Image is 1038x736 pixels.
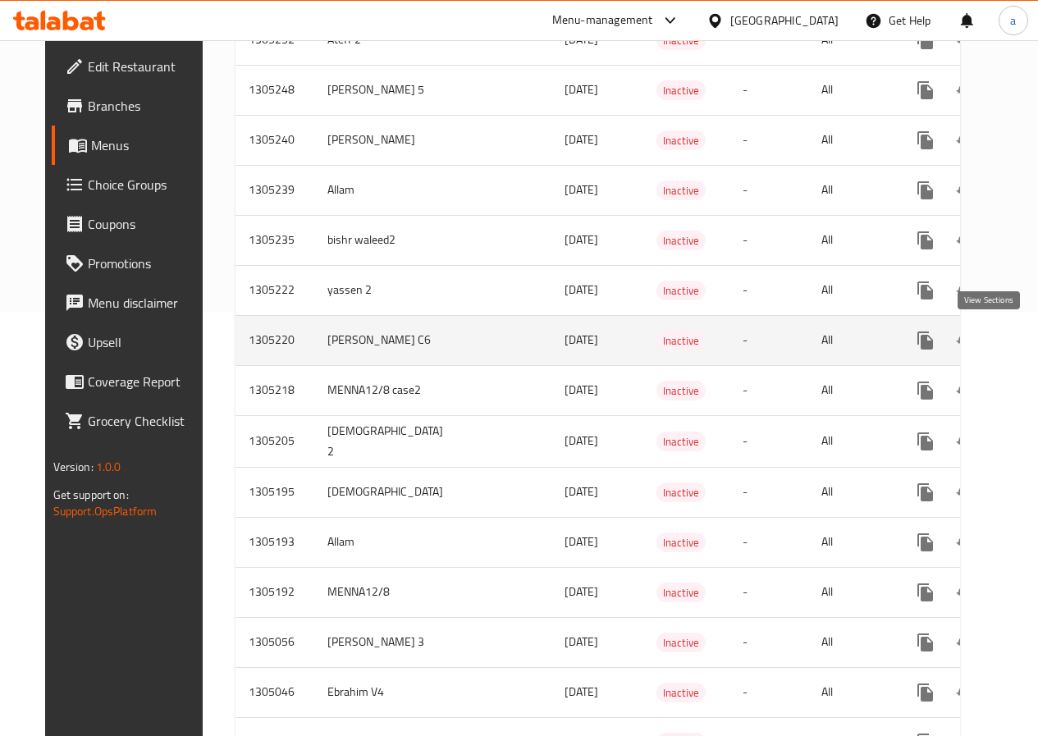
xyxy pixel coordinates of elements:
[565,379,598,400] span: [DATE]
[945,673,985,712] button: Change Status
[52,322,218,362] a: Upsell
[656,533,706,552] div: Inactive
[729,215,808,265] td: -
[945,221,985,260] button: Change Status
[808,115,893,165] td: All
[96,456,121,478] span: 1.0.0
[565,329,598,350] span: [DATE]
[808,315,893,365] td: All
[52,362,218,401] a: Coverage Report
[656,80,706,100] div: Inactive
[808,567,893,617] td: All
[945,71,985,110] button: Change Status
[906,171,945,210] button: more
[88,372,205,391] span: Coverage Report
[88,57,205,76] span: Edit Restaurant
[729,667,808,717] td: -
[52,283,218,322] a: Menu disclaimer
[729,467,808,517] td: -
[945,422,985,461] button: Change Status
[314,365,463,415] td: MENNA12/8 case2
[656,583,706,602] span: Inactive
[656,181,706,200] div: Inactive
[808,215,893,265] td: All
[52,401,218,441] a: Grocery Checklist
[314,667,463,717] td: Ebrahim V4
[235,215,314,265] td: 1305235
[906,321,945,360] button: more
[552,11,653,30] div: Menu-management
[314,265,463,315] td: yassen 2
[808,65,893,115] td: All
[808,517,893,567] td: All
[52,244,218,283] a: Promotions
[565,229,598,250] span: [DATE]
[314,467,463,517] td: [DEMOGRAPHIC_DATA]
[906,523,945,562] button: more
[945,473,985,512] button: Change Status
[729,415,808,467] td: -
[235,315,314,365] td: 1305220
[1010,11,1016,30] span: a
[314,215,463,265] td: bishr waleed2
[808,265,893,315] td: All
[88,254,205,273] span: Promotions
[314,517,463,567] td: Allam
[565,681,598,702] span: [DATE]
[235,365,314,415] td: 1305218
[656,130,706,150] div: Inactive
[656,683,706,702] span: Inactive
[235,517,314,567] td: 1305193
[91,135,205,155] span: Menus
[565,581,598,602] span: [DATE]
[656,281,706,300] div: Inactive
[235,165,314,215] td: 1305239
[565,481,598,502] span: [DATE]
[314,315,463,365] td: [PERSON_NAME] C6
[52,86,218,126] a: Branches
[235,115,314,165] td: 1305240
[565,531,598,552] span: [DATE]
[656,483,706,502] span: Inactive
[88,96,205,116] span: Branches
[88,293,205,313] span: Menu disclaimer
[53,456,94,478] span: Version:
[88,411,205,431] span: Grocery Checklist
[656,231,706,250] span: Inactive
[729,115,808,165] td: -
[906,422,945,461] button: more
[656,583,706,602] div: Inactive
[88,214,205,234] span: Coupons
[729,365,808,415] td: -
[565,79,598,100] span: [DATE]
[656,382,706,400] span: Inactive
[314,567,463,617] td: MENNA12/8
[906,71,945,110] button: more
[729,165,808,215] td: -
[945,623,985,662] button: Change Status
[906,271,945,310] button: more
[808,365,893,415] td: All
[53,501,158,522] a: Support.OpsPlatform
[88,332,205,352] span: Upsell
[656,633,706,652] span: Inactive
[945,573,985,612] button: Change Status
[52,126,218,165] a: Menus
[314,115,463,165] td: [PERSON_NAME]
[565,179,598,200] span: [DATE]
[314,65,463,115] td: [PERSON_NAME] 5
[656,331,706,350] span: Inactive
[235,667,314,717] td: 1305046
[808,667,893,717] td: All
[565,129,598,150] span: [DATE]
[314,617,463,667] td: [PERSON_NAME] 3
[565,279,598,300] span: [DATE]
[906,221,945,260] button: more
[235,65,314,115] td: 1305248
[656,81,706,100] span: Inactive
[235,265,314,315] td: 1305222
